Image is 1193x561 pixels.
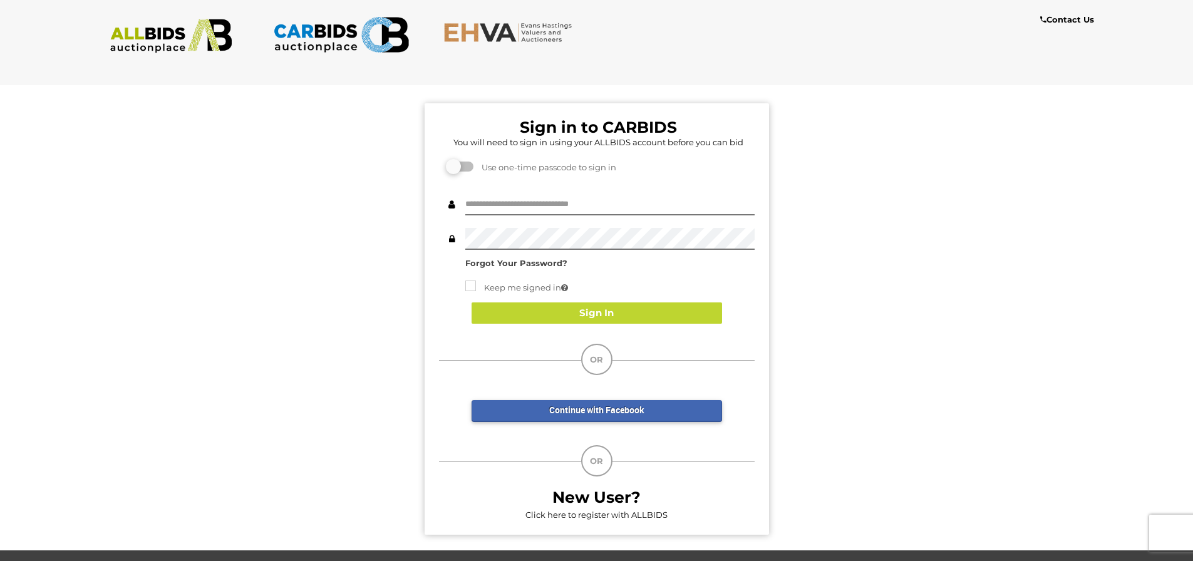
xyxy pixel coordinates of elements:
h5: You will need to sign in using your ALLBIDS account before you can bid [442,138,755,147]
span: Use one-time passcode to sign in [475,162,616,172]
img: EHVA.com.au [443,22,579,43]
img: CARBIDS.com.au [273,13,409,57]
div: OR [581,344,612,375]
label: Keep me signed in [465,280,568,295]
button: Sign In [472,302,722,324]
a: Continue with Facebook [472,400,722,422]
img: ALLBIDS.com.au [103,19,239,53]
a: Forgot Your Password? [465,258,567,268]
div: OR [581,445,612,476]
b: Sign in to CARBIDS [520,118,677,136]
a: Click here to register with ALLBIDS [525,510,668,520]
b: New User? [552,488,641,507]
b: Contact Us [1040,14,1094,24]
a: Contact Us [1040,13,1097,27]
